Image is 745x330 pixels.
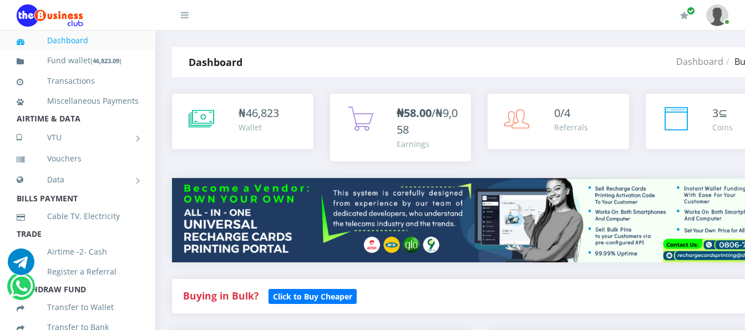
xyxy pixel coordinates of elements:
[554,121,588,133] div: Referrals
[17,28,139,53] a: Dashboard
[488,94,629,149] a: 0/4 Referrals
[676,55,723,68] a: Dashboard
[273,291,352,302] b: Click to Buy Cheaper
[17,124,139,151] a: VTU
[397,105,432,120] b: ₦58.00
[189,55,242,69] strong: Dashboard
[712,121,733,133] div: Coins
[90,57,121,65] small: [ ]
[239,121,279,133] div: Wallet
[17,259,139,285] a: Register a Referral
[680,11,688,20] i: Renew/Upgrade Subscription
[554,105,570,120] span: 0/4
[17,146,139,171] a: Vouchers
[330,94,472,161] a: ₦58.00/₦9,058 Earnings
[17,166,139,194] a: Data
[246,105,279,120] span: 46,823
[183,289,259,302] strong: Buying in Bulk?
[712,105,733,121] div: ⊆
[17,204,139,229] a: Cable TV, Electricity
[10,281,33,299] a: Chat for support
[397,105,458,137] span: /₦9,058
[17,88,139,114] a: Miscellaneous Payments
[93,57,119,65] b: 46,823.09
[17,68,139,94] a: Transactions
[17,4,83,27] img: Logo
[17,239,139,265] a: Airtime -2- Cash
[172,94,313,149] a: ₦46,823 Wallet
[706,4,728,26] img: User
[17,48,139,74] a: Fund wallet[46,823.09]
[397,138,460,150] div: Earnings
[712,105,718,120] span: 3
[687,7,695,15] span: Renew/Upgrade Subscription
[239,105,279,121] div: ₦
[268,289,357,302] a: Click to Buy Cheaper
[17,295,139,320] a: Transfer to Wallet
[8,257,34,275] a: Chat for support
